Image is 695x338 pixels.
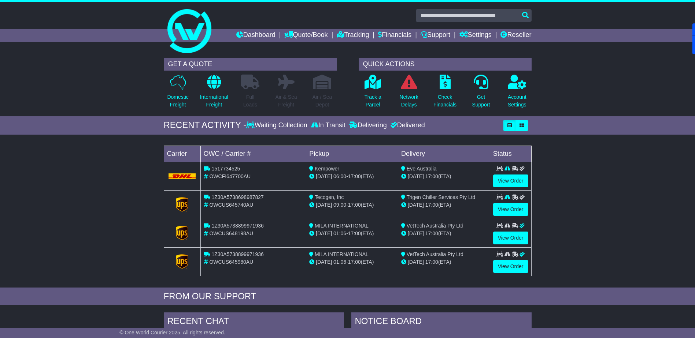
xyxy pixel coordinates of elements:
div: (ETA) [401,258,487,266]
span: OWCUS645980AU [209,259,253,265]
img: DHL.png [169,173,196,179]
span: [DATE] [408,202,424,208]
td: Status [490,146,531,162]
a: Financials [378,29,411,42]
span: [DATE] [408,259,424,265]
div: RECENT CHAT [164,312,344,332]
span: 09:00 [333,202,346,208]
p: Get Support [472,93,490,109]
span: © One World Courier 2025. All rights reserved. [119,330,225,335]
div: (ETA) [401,201,487,209]
div: FROM OUR SUPPORT [164,291,532,302]
td: Delivery [398,146,490,162]
span: OWCFI647700AU [209,173,251,179]
span: Tecogen, Inc [315,194,344,200]
p: Full Loads [241,93,259,109]
span: 17:00 [348,259,361,265]
span: 17:00 [425,259,438,265]
img: GetCarrierServiceLogo [176,197,188,212]
span: [DATE] [316,202,332,208]
div: Delivering [347,121,389,129]
span: [DATE] [316,230,332,236]
a: Settings [459,29,492,42]
span: [DATE] [408,230,424,236]
span: MILA INTERNATIONAL [315,223,369,229]
a: Quote/Book [284,29,328,42]
a: View Order [493,174,528,187]
a: InternationalFreight [200,74,229,113]
a: Dashboard [236,29,276,42]
div: (ETA) [401,173,487,180]
span: 17:00 [425,202,438,208]
span: 01:06 [333,259,346,265]
div: (ETA) [401,230,487,237]
span: [DATE] [408,173,424,179]
span: 1Z30A5738899971936 [211,223,263,229]
div: - (ETA) [309,230,395,237]
div: - (ETA) [309,173,395,180]
div: QUICK ACTIONS [359,58,532,71]
span: 17:00 [425,230,438,236]
a: NetworkDelays [399,74,418,113]
a: View Order [493,203,528,216]
a: View Order [493,232,528,244]
span: MILA INTERNATIONAL [315,251,369,257]
p: Account Settings [508,93,526,109]
span: Kempower [315,166,339,172]
p: Domestic Freight [167,93,188,109]
a: Reseller [500,29,531,42]
td: OWC / Carrier # [200,146,306,162]
a: Support [421,29,450,42]
p: Air & Sea Freight [276,93,297,109]
td: Carrier [164,146,200,162]
span: 1Z30A5738698987827 [211,194,263,200]
p: Check Financials [433,93,456,109]
div: RECENT ACTIVITY - [164,120,247,131]
a: DomesticFreight [167,74,189,113]
a: CheckFinancials [433,74,457,113]
span: OWCUS648198AU [209,230,253,236]
td: Pickup [306,146,398,162]
a: View Order [493,260,528,273]
p: Track a Parcel [365,93,381,109]
div: In Transit [309,121,347,129]
span: 01:06 [333,230,346,236]
div: NOTICE BOARD [351,312,532,332]
a: Tracking [337,29,369,42]
p: Air / Sea Depot [313,93,332,109]
span: 17:00 [425,173,438,179]
div: Delivered [389,121,425,129]
span: 17:00 [348,202,361,208]
div: GET A QUOTE [164,58,337,71]
span: 06:00 [333,173,346,179]
span: 17:00 [348,173,361,179]
span: OWCUS645740AU [209,202,253,208]
p: International Freight [200,93,228,109]
img: GetCarrierServiceLogo [176,254,188,269]
span: [DATE] [316,173,332,179]
span: 1Z30A5738899971936 [211,251,263,257]
span: [DATE] [316,259,332,265]
span: 1517734525 [211,166,240,172]
div: - (ETA) [309,201,395,209]
span: VetTech Australia Pty Ltd [407,223,463,229]
a: AccountSettings [507,74,527,113]
div: - (ETA) [309,258,395,266]
a: GetSupport [472,74,490,113]
div: Waiting Collection [246,121,309,129]
p: Network Delays [399,93,418,109]
span: Trigen Chiller Services Pty Ltd [407,194,476,200]
span: Eve Australia [407,166,437,172]
span: VetTech Australia Pty Ltd [407,251,463,257]
img: GetCarrierServiceLogo [176,226,188,240]
span: 17:00 [348,230,361,236]
a: Track aParcel [364,74,382,113]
